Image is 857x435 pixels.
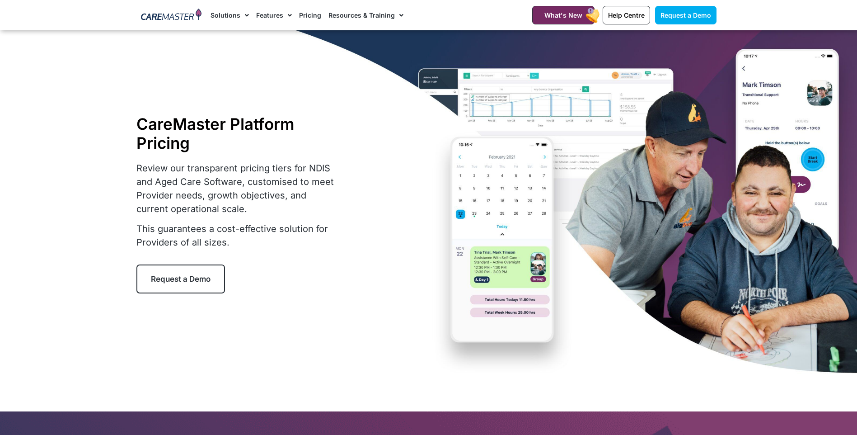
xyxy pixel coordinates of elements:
a: Request a Demo [136,265,225,293]
a: Request a Demo [655,6,717,24]
h1: CareMaster Platform Pricing [136,114,340,152]
a: What's New [532,6,595,24]
a: Help Centre [603,6,650,24]
span: What's New [544,11,582,19]
p: This guarantees a cost-effective solution for Providers of all sizes. [136,222,340,249]
span: Help Centre [608,11,645,19]
span: Request a Demo [151,274,211,284]
img: CareMaster Logo [141,9,202,22]
span: Request a Demo [660,11,711,19]
p: Review our transparent pricing tiers for NDIS and Aged Care Software, customised to meet Provider... [136,161,340,216]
